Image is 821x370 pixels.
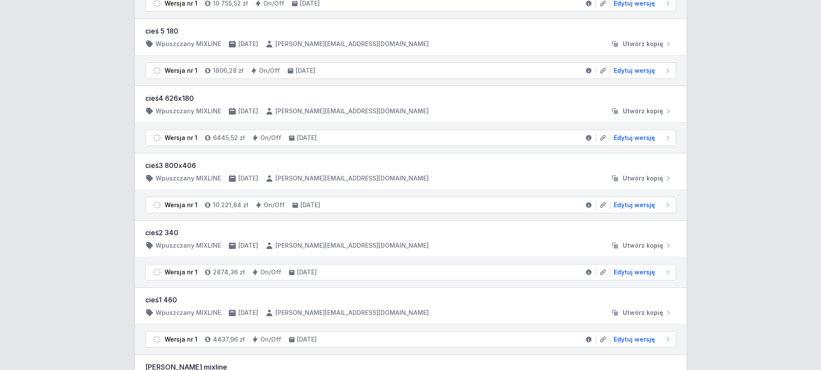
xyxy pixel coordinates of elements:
[275,107,429,115] h4: [PERSON_NAME][EMAIL_ADDRESS][DOMAIN_NAME]
[623,241,663,250] span: Utwórz kopię
[145,93,676,103] h3: cieś4 626x180
[275,40,429,48] h4: [PERSON_NAME][EMAIL_ADDRESS][DOMAIN_NAME]
[297,335,317,344] h4: [DATE]
[297,134,317,142] h4: [DATE]
[165,134,197,142] div: Wersja nr 1
[213,134,245,142] h4: 6445,52 zł
[623,308,663,317] span: Utwórz kopię
[610,134,672,142] a: Edytuj wersję
[156,174,221,183] h4: Wpuszczany MIXLINE
[260,268,281,277] h4: On/Off
[623,107,663,115] span: Utwórz kopię
[238,40,258,48] h4: [DATE]
[153,201,161,209] img: draft.svg
[260,335,281,344] h4: On/Off
[213,66,243,75] h4: 1806,28 zł
[145,295,676,305] h3: cieś1 460
[614,268,655,277] span: Edytuj wersję
[145,160,676,171] h3: cieś3 800x406
[607,308,676,317] button: Utwórz kopię
[607,40,676,48] button: Utwórz kopię
[153,268,161,277] img: draft.svg
[623,174,663,183] span: Utwórz kopię
[156,40,221,48] h4: Wpuszczany MIXLINE
[213,268,245,277] h4: 2874,36 zł
[165,66,197,75] div: Wersja nr 1
[614,66,655,75] span: Edytuj wersję
[610,335,672,344] a: Edytuj wersję
[260,134,281,142] h4: On/Off
[156,241,221,250] h4: Wpuszczany MIXLINE
[153,335,161,344] img: draft.svg
[614,201,655,209] span: Edytuj wersję
[156,107,221,115] h4: Wpuszczany MIXLINE
[165,335,197,344] div: Wersja nr 1
[153,66,161,75] img: draft.svg
[296,66,315,75] h4: [DATE]
[623,40,663,48] span: Utwórz kopię
[238,241,258,250] h4: [DATE]
[165,201,197,209] div: Wersja nr 1
[264,201,285,209] h4: On/Off
[607,107,676,115] button: Utwórz kopię
[275,174,429,183] h4: [PERSON_NAME][EMAIL_ADDRESS][DOMAIN_NAME]
[213,201,248,209] h4: 10 221,84 zł
[300,201,320,209] h4: [DATE]
[297,268,317,277] h4: [DATE]
[607,174,676,183] button: Utwórz kopię
[610,201,672,209] a: Edytuj wersję
[213,335,245,344] h4: 4437,96 zł
[238,308,258,317] h4: [DATE]
[153,134,161,142] img: draft.svg
[238,107,258,115] h4: [DATE]
[614,134,655,142] span: Edytuj wersję
[275,308,429,317] h4: [PERSON_NAME][EMAIL_ADDRESS][DOMAIN_NAME]
[610,66,672,75] a: Edytuj wersję
[610,268,672,277] a: Edytuj wersję
[275,241,429,250] h4: [PERSON_NAME][EMAIL_ADDRESS][DOMAIN_NAME]
[145,227,676,238] h3: cieś2 340
[614,335,655,344] span: Edytuj wersję
[156,308,221,317] h4: Wpuszczany MIXLINE
[145,26,676,36] h3: cieś 5 180
[165,268,197,277] div: Wersja nr 1
[607,241,676,250] button: Utwórz kopię
[238,174,258,183] h4: [DATE]
[259,66,280,75] h4: On/Off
